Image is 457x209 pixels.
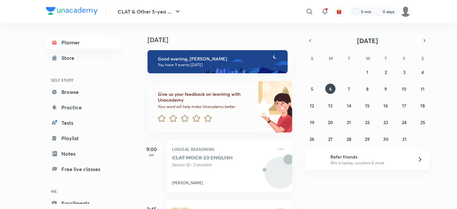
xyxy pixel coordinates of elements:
[172,145,273,153] p: Logical Reasoning
[325,134,336,144] button: October 27, 2025
[114,5,185,18] button: CLAT & Other 5-yea ...
[366,69,368,75] abbr: October 1, 2025
[421,86,425,92] abbr: October 11, 2025
[46,7,98,16] a: Company Logo
[365,136,370,142] abbr: October 29, 2025
[362,117,372,127] button: October 22, 2025
[172,154,252,161] h5: CLAT MOCK 23 ENGLISH
[347,103,351,109] abbr: October 14, 2025
[46,116,121,129] a: Tests
[46,75,121,86] h6: SELF STUDY
[139,153,164,157] p: AM
[383,103,388,109] abbr: October 16, 2025
[46,51,121,64] a: Store
[400,6,411,17] img: Basudha
[307,84,317,94] button: October 5, 2025
[366,55,370,61] abbr: Wednesday
[399,67,409,77] button: October 3, 2025
[158,104,252,109] p: Your word will help make Unacademy better
[265,160,296,191] img: Avatar
[328,103,333,109] abbr: October 13, 2025
[362,134,372,144] button: October 29, 2025
[46,7,98,15] img: Company Logo
[399,100,409,111] button: October 17, 2025
[417,117,428,127] button: October 25, 2025
[384,55,387,61] abbr: Thursday
[148,50,288,73] img: evening
[329,55,333,61] abbr: Monday
[172,180,203,186] p: [PERSON_NAME]
[417,67,428,77] button: October 4, 2025
[365,119,370,125] abbr: October 22, 2025
[381,134,391,144] button: October 30, 2025
[357,36,378,45] span: [DATE]
[366,86,369,92] abbr: October 8, 2025
[330,160,409,166] p: Win a laptop, vouchers & more
[158,56,282,62] h6: Good evening, [PERSON_NAME]
[139,145,164,153] h5: 9:00
[420,103,425,109] abbr: October 18, 2025
[311,153,324,166] img: referral
[330,153,409,160] h6: Refer friends
[310,119,314,125] abbr: October 19, 2025
[310,103,314,109] abbr: October 12, 2025
[344,84,354,94] button: October 7, 2025
[402,103,406,109] abbr: October 17, 2025
[311,86,313,92] abbr: October 5, 2025
[385,69,387,75] abbr: October 2, 2025
[384,86,387,92] abbr: October 9, 2025
[336,9,342,14] img: avatar
[315,36,420,45] button: [DATE]
[402,136,407,142] abbr: October 31, 2025
[399,84,409,94] button: October 10, 2025
[334,6,344,17] button: avatar
[420,119,425,125] abbr: October 25, 2025
[46,186,121,197] h6: ME
[46,132,121,145] a: Playlist
[362,100,372,111] button: October 15, 2025
[311,55,313,61] abbr: Sunday
[307,117,317,127] button: October 19, 2025
[328,136,333,142] abbr: October 27, 2025
[344,100,354,111] button: October 14, 2025
[403,55,406,61] abbr: Friday
[399,134,409,144] button: October 31, 2025
[46,163,121,176] a: Free live classes
[307,100,317,111] button: October 12, 2025
[344,134,354,144] button: October 28, 2025
[383,119,388,125] abbr: October 23, 2025
[348,86,350,92] abbr: October 7, 2025
[381,117,391,127] button: October 23, 2025
[232,81,292,132] img: feedback_image
[417,84,428,94] button: October 11, 2025
[325,84,336,94] button: October 6, 2025
[46,36,121,49] a: Planner
[375,8,381,15] img: streak
[158,62,282,68] p: You have 9 events [DATE]
[381,67,391,77] button: October 2, 2025
[325,100,336,111] button: October 13, 2025
[148,36,299,44] h4: [DATE]
[399,117,409,127] button: October 24, 2025
[346,136,351,142] abbr: October 28, 2025
[158,91,252,103] h6: Give us your feedback on learning with Unacademy
[46,147,121,160] a: Notes
[329,86,332,92] abbr: October 6, 2025
[421,55,424,61] abbr: Saturday
[402,119,407,125] abbr: October 24, 2025
[362,84,372,94] button: October 8, 2025
[365,103,370,109] abbr: October 15, 2025
[381,84,391,94] button: October 9, 2025
[46,86,121,98] a: Browse
[381,100,391,111] button: October 16, 2025
[421,69,424,75] abbr: October 4, 2025
[328,119,333,125] abbr: October 20, 2025
[347,119,351,125] abbr: October 21, 2025
[403,69,406,75] abbr: October 3, 2025
[402,86,407,92] abbr: October 10, 2025
[309,136,314,142] abbr: October 26, 2025
[362,67,372,77] button: October 1, 2025
[172,162,273,168] p: Session 32 • Cancelled
[348,55,350,61] abbr: Tuesday
[61,54,78,62] div: Store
